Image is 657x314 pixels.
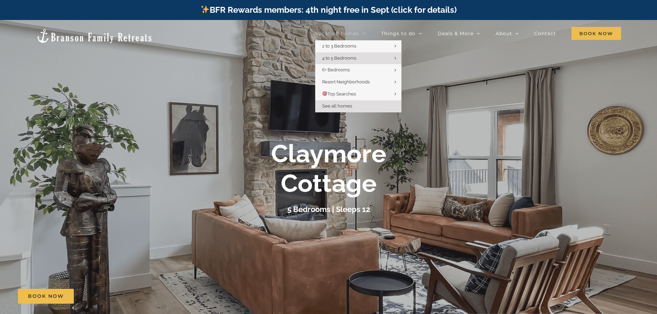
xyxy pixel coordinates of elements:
span: Book Now [28,293,64,299]
b: Claymore Cottage [271,139,386,198]
img: 🎯 [322,91,327,96]
a: Vacation homes [315,27,366,40]
a: Contact [534,27,556,40]
a: 🎯Top Searches [315,88,401,100]
span: Contact [534,31,556,36]
span: Deals & More [438,31,474,36]
h3: 5 Bedrooms | Sleeps 12 [287,205,370,214]
a: About [496,27,519,40]
a: 6+ Bedrooms [315,64,401,76]
a: 2 to 3 Bedrooms [315,40,401,52]
img: ✨ [201,5,209,13]
a: 4 to 5 Bedrooms [315,52,401,64]
a: See all homes [315,100,401,112]
span: 2 to 3 Bedrooms [322,43,356,49]
a: Book Now [18,289,74,304]
a: BFR Rewards members: 4th night free in Sept (click for details) [200,5,457,15]
span: Resort Neighborhoods [322,79,370,84]
span: See all homes [322,103,352,109]
span: Vacation homes [315,31,359,36]
span: 4 to 5 Bedrooms [322,55,356,61]
img: Branson Family Retreats Logo [36,28,153,44]
span: About [496,31,512,36]
span: Things to do [381,31,416,36]
span: Top Searches [322,91,356,97]
a: Things to do [381,27,422,40]
nav: Main Menu [315,27,621,40]
span: 6+ Bedrooms [322,67,350,72]
span: Book Now [571,27,621,40]
a: Deals & More [438,27,480,40]
a: Resort Neighborhoods [315,76,401,88]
